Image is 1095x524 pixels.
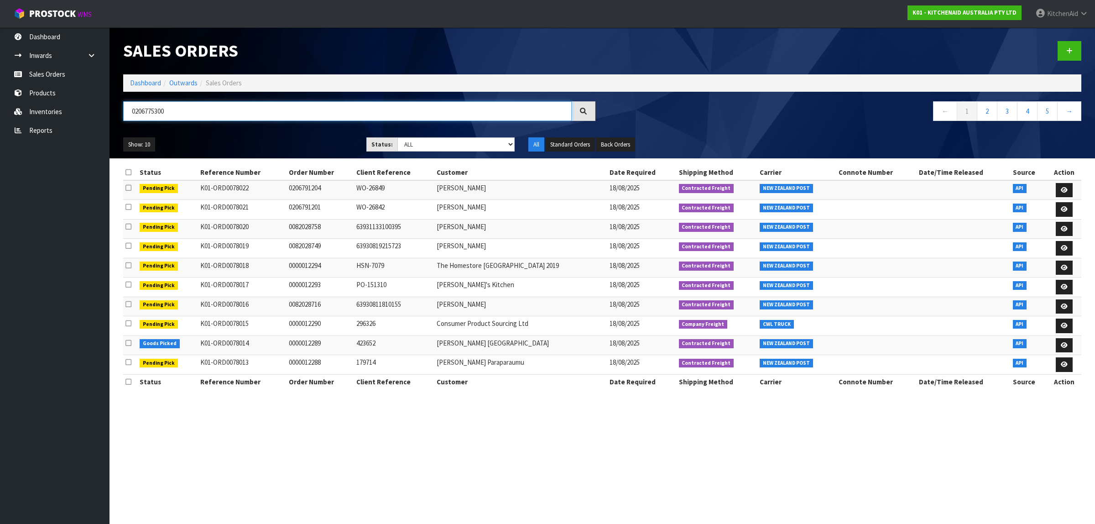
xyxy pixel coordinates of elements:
span: NEW ZEALAND POST [760,184,813,193]
th: Action [1047,374,1081,389]
span: API [1013,262,1027,271]
input: Search sales orders [123,101,572,121]
a: 4 [1017,101,1038,121]
span: 18/08/2025 [610,183,640,192]
a: 1 [957,101,977,121]
span: Company Freight [679,320,728,329]
th: Reference Number [198,374,287,389]
td: K01-ORD0078020 [198,219,287,239]
a: → [1057,101,1081,121]
span: ProStock [29,8,76,20]
td: 0206791201 [287,200,355,220]
span: 18/08/2025 [610,339,640,347]
th: Client Reference [354,374,434,389]
span: NEW ZEALAND POST [760,262,813,271]
td: K01-ORD0078016 [198,297,287,316]
td: 0000012289 [287,335,355,355]
th: Action [1047,165,1081,180]
th: Connote Number [836,165,917,180]
td: 0082028749 [287,239,355,258]
span: NEW ZEALAND POST [760,359,813,368]
td: K01-ORD0078018 [198,258,287,278]
span: Pending Pick [140,184,178,193]
td: 63931133100395 [354,219,434,239]
td: [PERSON_NAME] [434,239,607,258]
span: 18/08/2025 [610,358,640,367]
span: 18/08/2025 [610,319,640,328]
td: K01-ORD0078017 [198,278,287,297]
span: API [1013,184,1027,193]
strong: K01 - KITCHENAID AUSTRALIA PTY LTD [912,9,1017,16]
td: 0000012294 [287,258,355,278]
td: [PERSON_NAME] [GEOGRAPHIC_DATA] [434,335,607,355]
button: Show: 10 [123,137,155,152]
span: Sales Orders [206,79,242,87]
span: API [1013,223,1027,232]
span: Pending Pick [140,204,178,213]
span: NEW ZEALAND POST [760,281,813,290]
td: K01-ORD0078013 [198,355,287,375]
span: API [1013,300,1027,309]
th: Source [1011,165,1047,180]
span: API [1013,281,1027,290]
a: ← [933,101,957,121]
td: 0000012290 [287,316,355,336]
th: Date Required [607,374,676,389]
td: 63930819215723 [354,239,434,258]
th: Shipping Method [677,165,758,180]
span: NEW ZEALAND POST [760,204,813,213]
a: 2 [977,101,997,121]
span: 18/08/2025 [610,222,640,231]
th: Client Reference [354,165,434,180]
span: Contracted Freight [679,242,734,252]
span: Contracted Freight [679,359,734,368]
span: Pending Pick [140,223,178,232]
span: Pending Pick [140,300,178,309]
th: Carrier [757,374,836,389]
td: 0082028716 [287,297,355,316]
td: [PERSON_NAME] [434,297,607,316]
span: CWL TRUCK [760,320,794,329]
td: K01-ORD0078022 [198,180,287,200]
td: 0000012288 [287,355,355,375]
span: 18/08/2025 [610,241,640,250]
td: 423652 [354,335,434,355]
span: 18/08/2025 [610,300,640,309]
td: K01-ORD0078021 [198,200,287,220]
td: [PERSON_NAME] Paraparaumu [434,355,607,375]
td: PO-151310 [354,278,434,297]
span: API [1013,204,1027,213]
span: API [1013,359,1027,368]
th: Customer [434,165,607,180]
td: K01-ORD0078019 [198,239,287,258]
span: NEW ZEALAND POST [760,339,813,348]
span: 18/08/2025 [610,203,640,211]
th: Date/Time Released [917,374,1011,389]
span: NEW ZEALAND POST [760,223,813,232]
span: Contracted Freight [679,184,734,193]
th: Date Required [607,165,676,180]
td: [PERSON_NAME] [434,219,607,239]
span: Pending Pick [140,262,178,271]
a: 3 [997,101,1017,121]
span: API [1013,339,1027,348]
h1: Sales Orders [123,41,595,60]
span: API [1013,242,1027,252]
th: Shipping Method [677,374,758,389]
button: All [528,137,544,152]
td: [PERSON_NAME]'s Kitchen [434,278,607,297]
span: Contracted Freight [679,300,734,309]
span: NEW ZEALAND POST [760,242,813,252]
td: 179714 [354,355,434,375]
span: API [1013,320,1027,329]
td: [PERSON_NAME] [434,180,607,200]
th: Order Number [287,165,355,180]
td: Consumer Product Sourcing Ltd [434,316,607,336]
span: 18/08/2025 [610,261,640,270]
th: Status [137,165,198,180]
td: 0082028758 [287,219,355,239]
span: Pending Pick [140,320,178,329]
button: Standard Orders [545,137,595,152]
span: Pending Pick [140,281,178,290]
nav: Page navigation [609,101,1081,124]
